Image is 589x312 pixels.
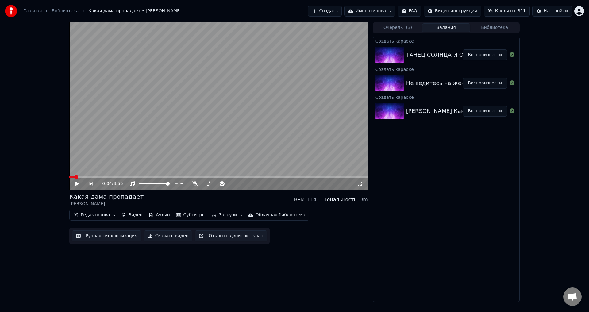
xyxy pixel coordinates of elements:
[406,51,526,59] div: ТАНЕЦ СОЛНЦА И ОГНЯ - [PERSON_NAME]
[52,8,79,14] a: Библиотека
[406,107,521,115] div: [PERSON_NAME] Какая дама пропадает
[424,6,481,17] button: Видео-инструкции
[344,6,395,17] button: Импортировать
[69,192,144,201] div: Какая дама пропадает
[422,23,471,32] button: Задания
[294,196,305,203] div: BPM
[23,8,181,14] nav: breadcrumb
[324,196,357,203] div: Тональность
[102,181,112,187] span: 0:04
[359,196,368,203] div: Dm
[102,181,117,187] div: /
[119,211,145,219] button: Видео
[23,8,42,14] a: Главная
[307,196,317,203] div: 114
[195,230,267,241] button: Открыть двойной экран
[463,78,507,89] button: Воспроизвести
[563,287,582,306] a: Открытый чат
[495,8,515,14] span: Кредиты
[484,6,530,17] button: Кредиты311
[146,211,172,219] button: Аудио
[373,93,519,101] div: Создать караоке
[113,181,123,187] span: 3:55
[144,230,193,241] button: Скачать видео
[470,23,519,32] button: Библиотека
[406,25,412,31] span: ( 3 )
[463,106,507,117] button: Воспроизвести
[518,8,526,14] span: 311
[69,201,144,207] div: [PERSON_NAME]
[544,8,568,14] div: Настройки
[373,65,519,73] div: Создать караоке
[373,37,519,44] div: Создать караоке
[72,230,141,241] button: Ручная синхронизация
[308,6,342,17] button: Создать
[71,211,117,219] button: Редактировать
[374,23,422,32] button: Очередь
[88,8,181,14] span: Какая дама пропадает • [PERSON_NAME]
[532,6,572,17] button: Настройки
[256,212,306,218] div: Облачная библиотека
[5,5,17,17] img: youka
[398,6,421,17] button: FAQ
[463,49,507,60] button: Воспроизвести
[174,211,208,219] button: Субтитры
[209,211,244,219] button: Загрузить
[406,79,530,87] div: Не ведитесь на женатых - [PERSON_NAME]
